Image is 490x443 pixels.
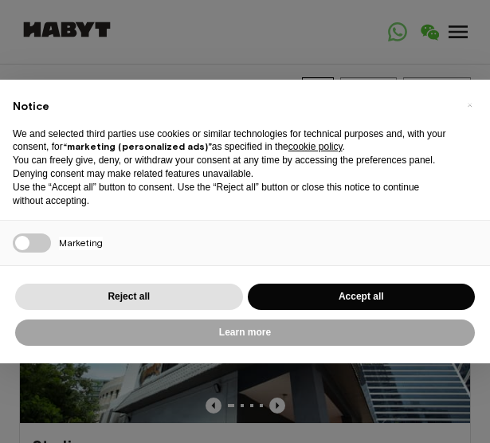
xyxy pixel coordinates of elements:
p: Use the “Accept all” button to consent. Use the “Reject all” button or close this notice to conti... [13,181,452,208]
button: Close this notice [457,92,482,118]
span: Marketing [59,237,103,250]
span: × [467,96,472,115]
button: Reject all [15,284,243,310]
p: We and selected third parties use cookies or similar technologies for technical purposes and, wit... [13,127,452,155]
button: Accept all [248,284,476,310]
strong: “marketing (personalized ads)” [63,140,212,152]
a: cookie policy [288,141,343,152]
h2: Notice [13,99,452,115]
p: You can freely give, deny, or withdraw your consent at any time by accessing the preferences pane... [13,154,452,181]
button: Learn more [15,320,475,346]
